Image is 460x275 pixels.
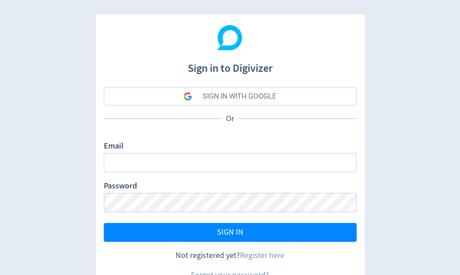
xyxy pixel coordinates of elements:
[104,87,357,105] button: SIGN IN WITH GOOGLE
[240,250,284,261] a: Register here
[104,53,357,76] h1: Sign in to Digivizer
[104,223,357,242] button: SIGN IN
[104,140,124,153] label: Email
[104,250,357,261] div: Not registered yet?
[104,180,137,193] label: Password
[217,25,243,50] img: Digivizer Logo
[203,87,276,105] div: SIGN IN WITH GOOGLE
[221,113,239,124] p: Or
[217,228,243,236] span: SIGN IN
